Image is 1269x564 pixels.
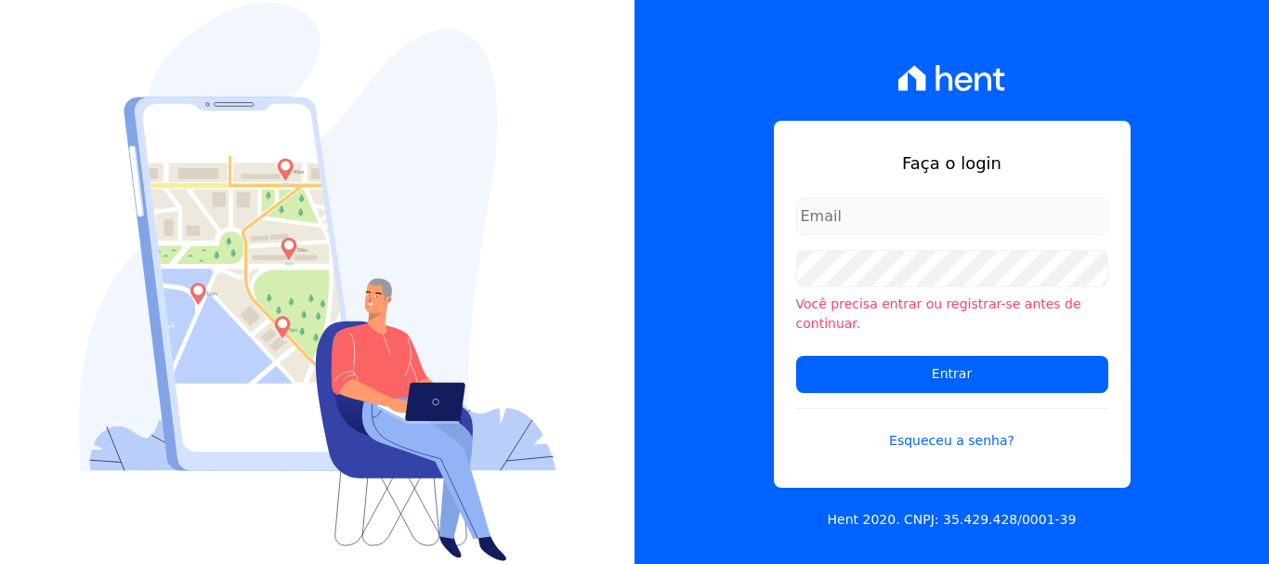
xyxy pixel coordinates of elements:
[796,356,1108,393] input: Entrar
[79,3,556,561] img: Login
[796,151,1108,176] h1: Faça o login
[828,510,1077,530] p: Hent 2020. CNPJ: 35.429.428/0001-39
[796,198,1108,235] input: Email
[796,408,1108,451] a: Esqueceu a senha?
[796,295,1108,334] li: Você precisa entrar ou registrar-se antes de continuar.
